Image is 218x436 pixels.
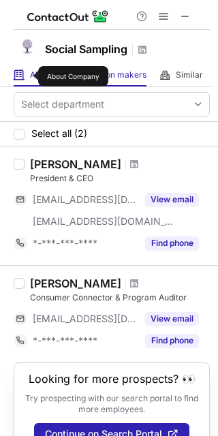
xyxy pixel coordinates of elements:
[145,193,199,206] button: Reveal Button
[145,312,199,326] button: Reveal Button
[21,97,104,111] div: Select department
[24,393,200,415] p: Try prospecting with our search portal to find more employees.
[30,277,121,290] div: [PERSON_NAME]
[82,69,146,80] span: Decision makers
[33,313,137,325] span: [EMAIL_ADDRESS][DOMAIN_NAME]
[30,157,121,171] div: [PERSON_NAME]
[145,334,199,347] button: Reveal Button
[33,215,174,228] span: [EMAIL_ADDRESS][DOMAIN_NAME]
[14,33,41,61] img: be79a162aff7999daf5308d59c8e9c4d
[45,41,127,57] h1: Social Sampling
[145,236,199,250] button: Reveal Button
[30,69,52,80] span: About
[29,373,196,385] header: Looking for more prospects? 👀
[33,193,137,206] span: [EMAIL_ADDRESS][DOMAIN_NAME]
[27,8,109,25] img: ContactOut v5.3.10
[30,292,210,304] div: Consumer Connector & Program Auditor
[176,69,203,80] span: Similar
[30,172,210,185] div: President & CEO
[31,128,87,139] span: Select all (2)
